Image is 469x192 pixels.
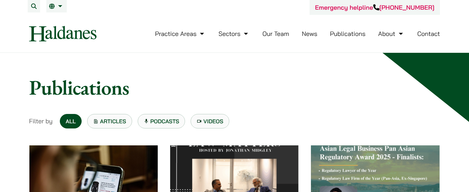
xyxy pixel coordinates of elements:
[29,75,440,100] h1: Publications
[155,30,206,38] a: Practice Areas
[263,30,289,38] a: Our Team
[219,30,250,38] a: Sectors
[29,116,53,126] span: Filter by
[417,30,440,38] a: Contact
[138,114,185,128] a: Podcasts
[49,3,64,9] a: EN
[378,30,404,38] a: About
[191,114,229,128] a: Videos
[29,26,96,41] img: Logo of Haldanes
[302,30,318,38] a: News
[330,30,366,38] a: Publications
[60,114,82,128] a: All
[87,114,132,128] a: Articles
[315,3,434,11] a: Emergency helpline[PHONE_NUMBER]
